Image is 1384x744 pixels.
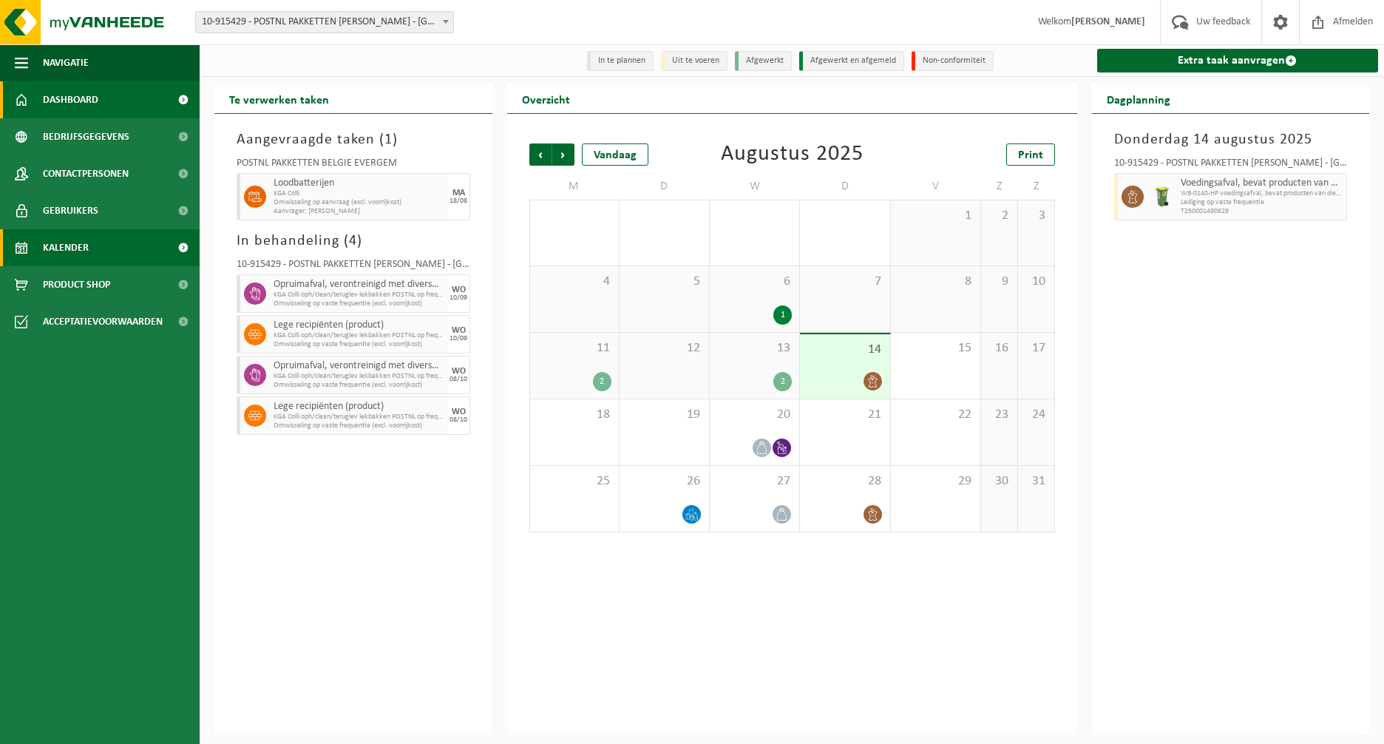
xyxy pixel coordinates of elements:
[661,51,727,71] li: Uit te voeren
[237,260,470,274] div: 10-915429 - POSTNL PAKKETTEN [PERSON_NAME] - [GEOGRAPHIC_DATA]
[274,381,444,390] span: Omwisseling op vaste frequentie (excl. voorrijkost)
[214,84,344,113] h2: Te verwerken taken
[627,274,702,290] span: 5
[1025,274,1047,290] span: 10
[274,177,444,189] span: Loodbatterijen
[43,266,110,303] span: Product Shop
[717,274,792,290] span: 6
[912,51,994,71] li: Non-conformiteit
[43,81,98,118] span: Dashboard
[537,407,611,423] span: 18
[274,279,444,291] span: Opruimafval, verontreinigd met diverse niet-gevaarlijke afvalstoffen
[552,143,574,166] span: Volgende
[1181,189,1343,198] span: WB-0140-HP voedingsafval, bevat producten van dierlijke oors
[537,274,611,290] span: 4
[274,401,444,413] span: Lege recipiënten (product)
[507,84,585,113] h2: Overzicht
[274,422,444,430] span: Omwisseling op vaste frequentie (excl. voorrijkost)
[450,376,467,383] div: 08/10
[452,326,466,335] div: WO
[710,173,800,200] td: W
[807,342,882,358] span: 14
[274,331,444,340] span: KGA Colli oph/clean/teruglev lekbakken POSTNL op frequentie
[237,230,470,252] h3: In behandeling ( )
[43,303,163,340] span: Acceptatievoorwaarden
[274,198,444,207] span: Omwisseling op aanvraag (excl. voorrijkost)
[799,51,904,71] li: Afgewerkt en afgemeld
[274,207,444,216] span: Aanvrager: [PERSON_NAME]
[988,274,1010,290] span: 9
[721,143,864,166] div: Augustus 2025
[1151,186,1173,208] img: WB-0140-HPE-GN-50
[988,473,1010,490] span: 30
[450,335,467,342] div: 10/09
[593,372,611,391] div: 2
[349,234,357,248] span: 4
[450,416,467,424] div: 08/10
[988,208,1010,224] span: 2
[450,197,467,205] div: 18/08
[43,229,89,266] span: Kalender
[800,173,890,200] td: D
[537,340,611,356] span: 11
[1025,208,1047,224] span: 3
[274,189,444,198] span: KGA Colli
[1025,407,1047,423] span: 24
[237,158,470,173] div: POSTNL PAKKETTEN BELGIE EVERGEM
[452,367,466,376] div: WO
[717,340,792,356] span: 13
[274,319,444,331] span: Lege recipiënten (product)
[807,407,882,423] span: 21
[620,173,710,200] td: D
[898,407,973,423] span: 22
[627,473,702,490] span: 26
[988,340,1010,356] span: 16
[43,155,129,192] span: Contactpersonen
[1114,129,1348,151] h3: Donderdag 14 augustus 2025
[274,340,444,349] span: Omwisseling op vaste frequentie (excl. voorrijkost)
[1018,149,1043,161] span: Print
[1114,158,1348,173] div: 10-915429 - POSTNL PAKKETTEN [PERSON_NAME] - [GEOGRAPHIC_DATA]
[891,173,981,200] td: V
[274,413,444,422] span: KGA Colli oph/clean/teruglev lekbakken POSTNL op frequentie
[582,143,648,166] div: Vandaag
[43,44,89,81] span: Navigatie
[1181,198,1343,207] span: Lediging op vaste frequentie
[1018,173,1055,200] td: Z
[237,129,470,151] h3: Aangevraagde taken ( )
[898,208,973,224] span: 1
[43,118,129,155] span: Bedrijfsgegevens
[1181,207,1343,216] span: T250001490629
[717,407,792,423] span: 20
[384,132,393,147] span: 1
[43,192,98,229] span: Gebruikers
[898,473,973,490] span: 29
[735,51,792,71] li: Afgewerkt
[773,305,792,325] div: 1
[452,285,466,294] div: WO
[1092,84,1185,113] h2: Dagplanning
[274,360,444,372] span: Opruimafval, verontreinigd met diverse niet-gevaarlijke afvalstoffen
[452,189,465,197] div: MA
[587,51,654,71] li: In te plannen
[1025,473,1047,490] span: 31
[1097,49,1379,72] a: Extra taak aanvragen
[627,340,702,356] span: 12
[898,274,973,290] span: 8
[773,372,792,391] div: 2
[529,173,620,200] td: M
[807,274,882,290] span: 7
[452,407,466,416] div: WO
[529,143,552,166] span: Vorige
[274,300,444,308] span: Omwisseling op vaste frequentie (excl. voorrijkost)
[274,372,444,381] span: KGA Colli oph/clean/teruglev lekbakken POSTNL op frequentie
[196,12,453,33] span: 10-915429 - POSTNL PAKKETTEN BELGIE EVERGEM - EVERGEM
[450,294,467,302] div: 10/09
[1025,340,1047,356] span: 17
[537,473,611,490] span: 25
[717,473,792,490] span: 27
[1006,143,1055,166] a: Print
[274,291,444,300] span: KGA Colli oph/clean/teruglev lekbakken POSTNL op frequentie
[1071,16,1145,27] strong: [PERSON_NAME]
[981,173,1018,200] td: Z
